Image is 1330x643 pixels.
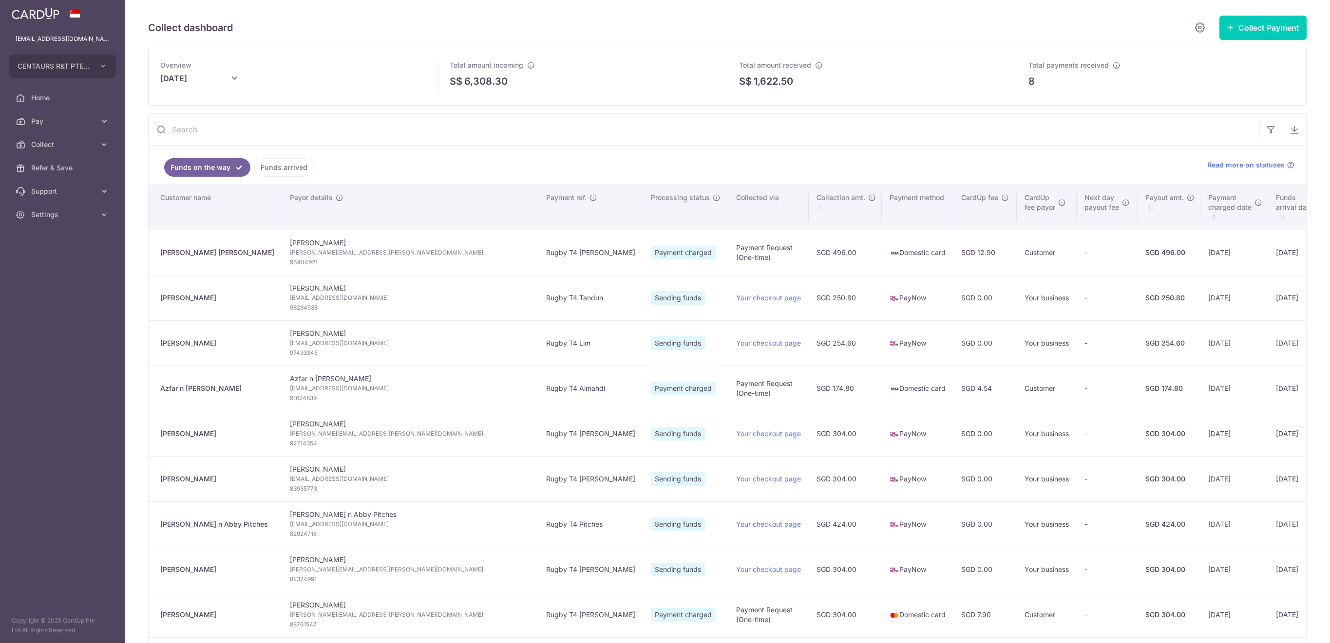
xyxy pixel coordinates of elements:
[953,320,1017,366] td: SGD 0.00
[651,472,705,486] span: Sending funds
[1219,16,1307,40] button: Collect Payment
[1077,456,1138,501] td: -
[1200,230,1268,275] td: [DATE]
[953,275,1017,320] td: SGD 0.00
[12,8,59,19] img: CardUp
[728,230,809,275] td: Payment Request (One-time)
[290,574,531,584] span: 82324991
[809,501,882,547] td: SGD 424.00
[160,565,274,574] div: [PERSON_NAME]
[882,592,953,637] td: Domestic card
[160,61,191,69] span: Overview
[809,547,882,592] td: SGD 304.00
[160,429,274,439] div: [PERSON_NAME]
[290,519,531,529] span: [EMAIL_ADDRESS][DOMAIN_NAME]
[282,547,538,592] td: [PERSON_NAME]
[736,565,801,573] a: Your checkout page
[953,230,1017,275] td: SGD 12.90
[282,456,538,501] td: [PERSON_NAME]
[1268,366,1330,411] td: [DATE]
[1028,74,1035,89] p: 8
[290,620,531,629] span: 88761547
[1268,320,1330,366] td: [DATE]
[282,411,538,456] td: [PERSON_NAME]
[290,610,531,620] span: [PERSON_NAME][EMAIL_ADDRESS][PERSON_NAME][DOMAIN_NAME]
[890,384,899,394] img: visa-sm-192604c4577d2d35970c8ed26b86981c2741ebd56154ab54ad91a526f0f24972.png
[18,61,90,71] span: CENTAURS R&T PTE. LTD.
[31,116,95,126] span: Pay
[538,275,643,320] td: Rugby T4 Tandun
[1200,320,1268,366] td: [DATE]
[282,592,538,637] td: [PERSON_NAME]
[1077,230,1138,275] td: -
[148,20,233,36] h5: Collect dashboard
[1084,193,1119,212] span: Next day payout fee
[882,456,953,501] td: PayNow
[809,320,882,366] td: SGD 254.60
[1268,456,1330,501] td: [DATE]
[890,475,899,484] img: paynow-md-4fe65508ce96feda548756c5ee0e473c78d4820b8ea51387c6e4ad89e58a5e61.png
[282,320,538,366] td: [PERSON_NAME]
[809,275,882,320] td: SGD 250.80
[809,185,882,230] th: Collection amt. : activate to sort column ascending
[1017,411,1077,456] td: Your business
[538,501,643,547] td: Rugby T4 Pitches
[651,382,716,395] span: Payment charged
[1200,547,1268,592] td: [DATE]
[651,608,716,622] span: Payment charged
[1025,193,1055,212] span: CardUp fee payor
[953,501,1017,547] td: SGD 0.00
[290,348,531,358] span: 97433345
[1077,501,1138,547] td: -
[1017,592,1077,637] td: Customer
[1017,547,1077,592] td: Your business
[538,592,643,637] td: Rugby T4 [PERSON_NAME]
[290,338,531,348] span: [EMAIL_ADDRESS][DOMAIN_NAME]
[728,366,809,411] td: Payment Request (One-time)
[282,230,538,275] td: [PERSON_NAME]
[1077,366,1138,411] td: -
[736,520,801,528] a: Your checkout page
[254,158,314,177] a: Funds arrived
[1017,185,1077,230] th: CardUpfee payor
[1268,547,1330,592] td: [DATE]
[538,366,643,411] td: Rugby T4 Almahdi
[890,339,899,349] img: paynow-md-4fe65508ce96feda548756c5ee0e473c78d4820b8ea51387c6e4ad89e58a5e61.png
[160,293,274,303] div: [PERSON_NAME]
[1077,275,1138,320] td: -
[736,475,801,483] a: Your checkout page
[651,246,716,259] span: Payment charged
[1145,248,1193,257] div: SGD 496.00
[736,294,801,302] a: Your checkout page
[160,519,274,529] div: [PERSON_NAME] n Abby Pitches
[1077,320,1138,366] td: -
[1017,366,1077,411] td: Customer
[1017,275,1077,320] td: Your business
[728,592,809,637] td: Payment Request (One-time)
[728,185,809,230] th: Collected via
[31,210,95,220] span: Settings
[890,294,899,303] img: paynow-md-4fe65508ce96feda548756c5ee0e473c78d4820b8ea51387c6e4ad89e58a5e61.png
[890,565,899,575] img: paynow-md-4fe65508ce96feda548756c5ee0e473c78d4820b8ea51387c6e4ad89e58a5e61.png
[890,429,899,439] img: paynow-md-4fe65508ce96feda548756c5ee0e473c78d4820b8ea51387c6e4ad89e58a5e61.png
[1017,230,1077,275] td: Customer
[546,193,587,202] span: Payment ref.
[1077,592,1138,637] td: -
[149,185,282,230] th: Customer name
[290,248,531,257] span: [PERSON_NAME][EMAIL_ADDRESS][PERSON_NAME][DOMAIN_NAME]
[290,529,531,539] span: 82924718
[651,291,705,305] span: Sending funds
[538,230,643,275] td: Rugby T4 [PERSON_NAME]
[953,411,1017,456] td: SGD 0.00
[1017,320,1077,366] td: Your business
[1145,384,1193,393] div: SGD 174.80
[953,366,1017,411] td: SGD 4.54
[464,74,508,89] p: 6,308.30
[882,366,953,411] td: Domestic card
[739,74,752,89] span: S$
[1145,429,1193,439] div: SGD 304.00
[1268,614,1320,638] iframe: Opens a widget where you can find more information
[1028,61,1109,69] span: Total payments received
[290,193,333,202] span: Payor details
[538,547,643,592] td: Rugby T4 [PERSON_NAME]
